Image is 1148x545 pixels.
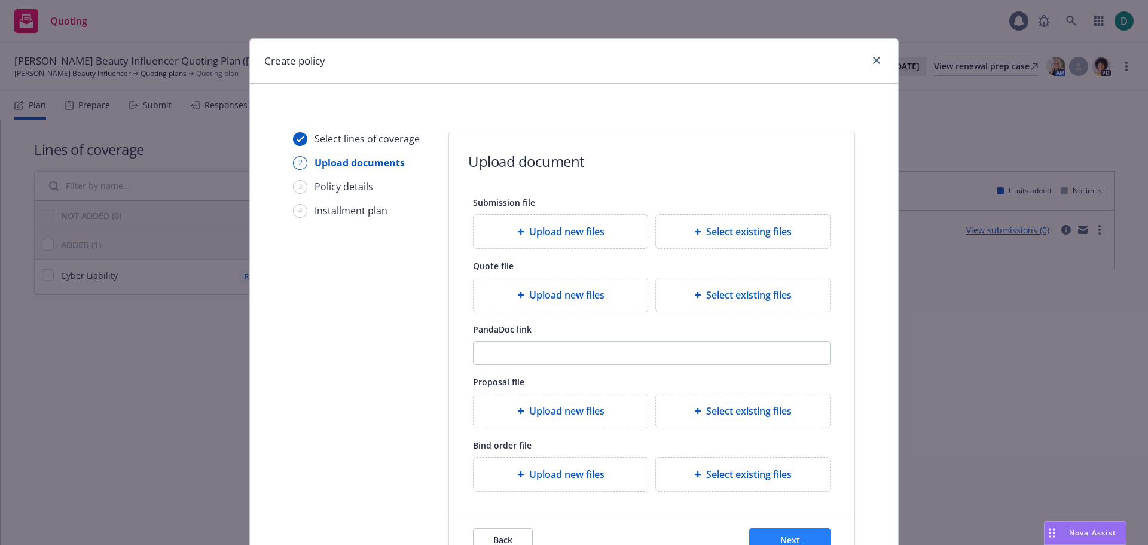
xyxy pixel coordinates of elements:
div: Select existing files [655,394,831,428]
div: Select existing files [655,278,831,312]
div: Drag to move [1045,522,1060,544]
div: Upload new files [473,457,648,492]
a: close [869,53,884,68]
span: Nova Assist [1069,528,1116,538]
button: Nova Assist [1044,521,1126,545]
span: Submission file [473,197,535,208]
div: 3 [293,180,307,194]
span: Upload new files [529,224,604,239]
div: Upload new files [473,278,648,312]
div: Upload new files [473,394,648,428]
div: Upload new files [473,214,648,249]
h1: Create policy [264,53,325,69]
span: Upload new files [529,404,604,418]
div: 2 [293,156,307,170]
h1: Upload document [468,151,585,171]
div: Select existing files [655,457,831,492]
div: Upload documents [315,156,405,170]
span: Select existing files [706,467,792,482]
span: Select existing files [706,224,792,239]
div: Installment plan [315,203,387,218]
span: Quote file [473,260,514,272]
span: Select existing files [706,288,792,302]
span: Select existing files [706,404,792,418]
div: Select existing files [655,214,831,249]
span: Proposal file [473,376,524,388]
span: PandaDoc link [473,324,532,335]
span: Upload new files [529,288,604,302]
div: Policy details [315,179,373,194]
span: Bind order file [473,440,532,451]
div: 4 [293,204,307,218]
span: Upload new files [529,467,604,482]
div: Select lines of coverage [315,132,420,146]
